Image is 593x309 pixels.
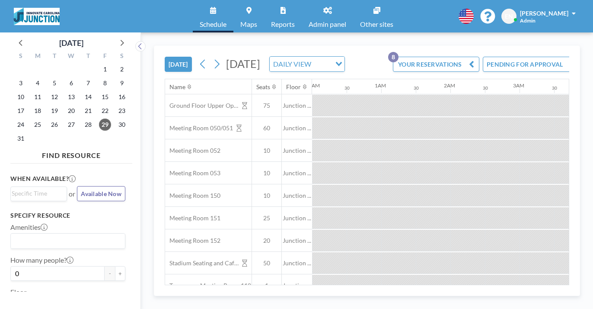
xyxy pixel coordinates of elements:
[69,190,75,198] span: or
[520,17,536,24] span: Admin
[29,51,46,62] div: M
[271,58,313,70] span: DAILY VIEW
[11,187,67,200] div: Search for option
[505,13,513,20] span: EN
[15,91,27,103] span: Sunday, August 10, 2025
[81,190,121,197] span: Available Now
[80,51,96,62] div: T
[165,147,220,154] span: Meeting Room 052
[113,51,130,62] div: S
[282,259,312,267] span: Junction ...
[105,266,115,281] button: -
[32,119,44,131] span: Monday, August 25, 2025
[165,259,239,267] span: Stadium Seating and Cafe area
[256,83,270,91] div: Seats
[252,124,281,132] span: 60
[483,85,488,91] div: 30
[14,8,60,25] img: organization-logo
[552,85,557,91] div: 30
[286,83,301,91] div: Floor
[82,105,94,117] span: Thursday, August 21, 2025
[252,169,281,177] span: 10
[99,63,111,75] span: Friday, August 1, 2025
[116,119,128,131] span: Saturday, August 30, 2025
[116,105,128,117] span: Saturday, August 23, 2025
[375,82,386,89] div: 1AM
[12,189,62,198] input: Search for option
[282,147,312,154] span: Junction ...
[165,169,220,177] span: Meeting Room 053
[10,256,73,264] label: How many people?
[99,91,111,103] span: Friday, August 15, 2025
[48,105,61,117] span: Tuesday, August 19, 2025
[165,192,220,200] span: Meeting Room 150
[65,91,77,103] span: Wednesday, August 13, 2025
[32,91,44,103] span: Monday, August 11, 2025
[393,57,479,72] button: YOUR RESERVATIONS8
[271,21,295,28] span: Reports
[10,212,125,219] h3: Specify resource
[115,266,125,281] button: +
[282,192,312,200] span: Junction ...
[65,105,77,117] span: Wednesday, August 20, 2025
[13,51,29,62] div: S
[252,147,281,154] span: 10
[46,51,63,62] div: T
[82,91,94,103] span: Thursday, August 14, 2025
[200,21,226,28] span: Schedule
[32,105,44,117] span: Monday, August 18, 2025
[282,214,312,222] span: Junction ...
[306,82,320,89] div: 12AM
[48,119,61,131] span: Tuesday, August 26, 2025
[15,77,27,89] span: Sunday, August 3, 2025
[63,51,80,62] div: W
[314,58,330,70] input: Search for option
[309,21,346,28] span: Admin panel
[165,57,192,72] button: [DATE]
[59,37,83,49] div: [DATE]
[165,214,220,222] span: Meeting Room 151
[15,132,27,145] span: Sunday, August 31, 2025
[48,77,61,89] span: Tuesday, August 5, 2025
[252,282,281,290] span: 1
[15,119,27,131] span: Sunday, August 24, 2025
[116,63,128,75] span: Saturday, August 2, 2025
[520,10,568,17] span: [PERSON_NAME]
[32,77,44,89] span: Monday, August 4, 2025
[169,83,185,91] div: Name
[282,169,312,177] span: Junction ...
[360,21,393,28] span: Other sites
[444,82,455,89] div: 2AM
[65,77,77,89] span: Wednesday, August 6, 2025
[252,214,281,222] span: 25
[82,119,94,131] span: Thursday, August 28, 2025
[96,51,113,62] div: F
[344,85,350,91] div: 30
[116,91,128,103] span: Saturday, August 16, 2025
[270,57,344,71] div: Search for option
[15,105,27,117] span: Sunday, August 17, 2025
[483,57,579,72] button: PENDING FOR APPROVAL
[240,21,257,28] span: Maps
[99,105,111,117] span: Friday, August 22, 2025
[414,85,419,91] div: 30
[165,102,239,109] span: Ground Floor Upper Open Area
[12,235,120,247] input: Search for option
[99,119,111,131] span: Friday, August 29, 2025
[252,237,281,245] span: 20
[165,237,220,245] span: Meeting Room 152
[282,282,312,290] span: Junction ...
[165,282,251,290] span: Temporary Meeting Room 118
[226,57,260,70] span: [DATE]
[252,192,281,200] span: 10
[11,234,125,248] div: Search for option
[165,124,233,132] span: Meeting Room 050/051
[10,223,48,232] label: Amenities
[513,82,524,89] div: 3AM
[116,77,128,89] span: Saturday, August 9, 2025
[10,148,132,160] h4: FIND RESOURCE
[282,124,312,132] span: Junction ...
[48,91,61,103] span: Tuesday, August 12, 2025
[82,77,94,89] span: Thursday, August 7, 2025
[282,237,312,245] span: Junction ...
